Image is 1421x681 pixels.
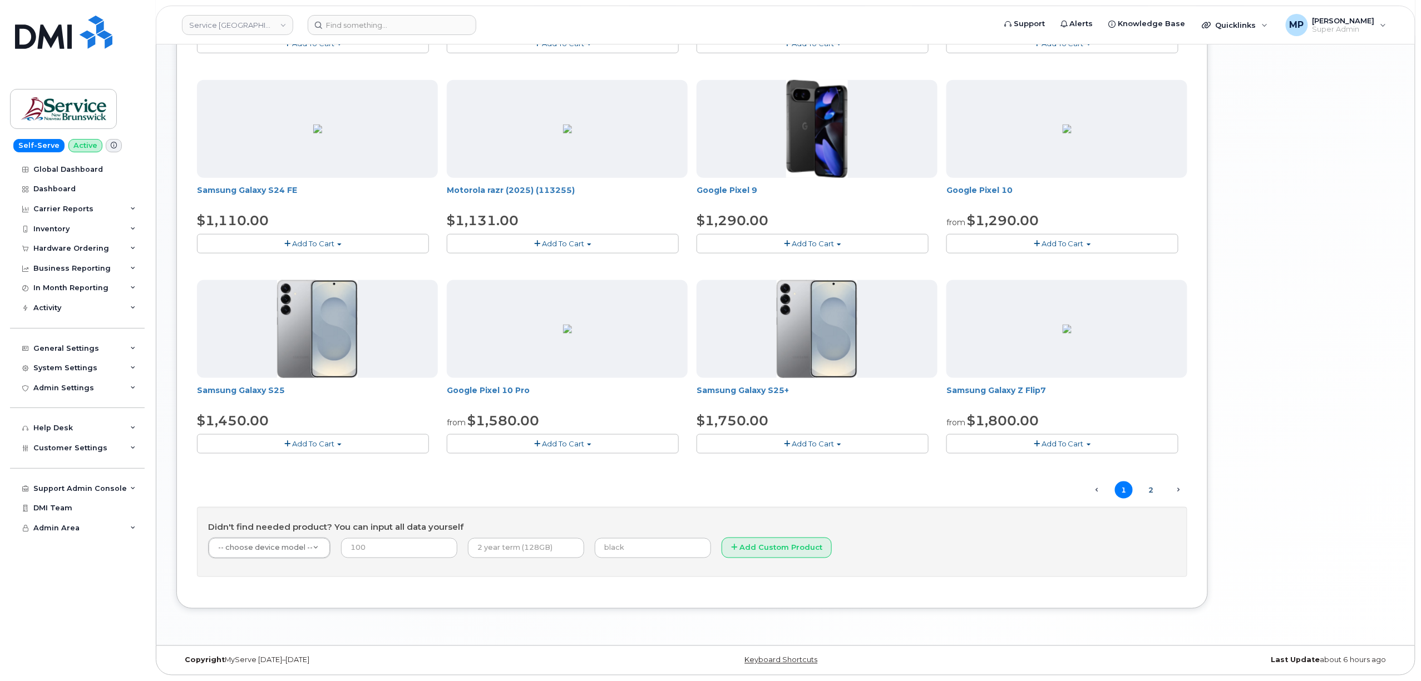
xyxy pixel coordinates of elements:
[447,185,688,207] div: Motorola razr (2025) (113255)
[185,656,225,664] strong: Copyright
[777,280,857,378] img: s25plus.png
[792,239,834,248] span: Add To Cart
[1053,13,1101,35] a: Alerts
[542,439,584,448] span: Add To Cart
[786,80,848,178] img: Pixel_9_all.png
[1088,483,1106,497] span: ← Previous
[467,412,539,429] span: $1,580.00
[697,185,757,195] a: Google Pixel 9
[946,385,1046,395] a: Samsung Galaxy Z Flip7
[1042,439,1084,448] span: Add To Cart
[277,280,357,378] img: s25plus.png
[967,412,1039,429] span: $1,800.00
[542,39,584,48] span: Add To Cart
[1278,14,1394,36] div: Michael Partack
[563,125,572,133] img: 5064C4E8-FB8A-45B3-ADD3-50D80ADAD265.png
[447,434,679,454] button: Add To Cart
[197,185,297,195] a: Samsung Galaxy S24 FE
[197,212,269,228] span: $1,110.00
[697,212,768,228] span: $1,290.00
[946,434,1178,454] button: Add To Cart
[989,656,1395,665] div: about 6 hours ago
[792,439,834,448] span: Add To Cart
[946,185,1187,207] div: Google Pixel 10
[1313,25,1375,34] span: Super Admin
[1195,14,1276,36] div: Quicklinks
[1063,325,1072,334] img: 61A58039-834C-4ED4-B74F-4684F27FBE9B.png
[447,385,688,407] div: Google Pixel 10 Pro
[176,656,583,665] div: MyServe [DATE]–[DATE]
[1042,239,1084,248] span: Add To Cart
[447,212,519,228] span: $1,131.00
[946,234,1178,253] button: Add To Cart
[447,185,575,195] a: Motorola razr (2025) (113255)
[197,234,429,253] button: Add To Cart
[218,544,313,552] span: -- choose device model --
[447,234,679,253] button: Add To Cart
[197,434,429,454] button: Add To Cart
[197,412,269,429] span: $1,450.00
[197,385,285,395] a: Samsung Galaxy S25
[182,15,293,35] a: Service New Brunswick (SNB)
[209,538,330,558] a: -- choose device model --
[1063,125,1072,133] img: 57B83B5E-1227-4C56-9305-26E250A750A3.PNG
[792,39,834,48] span: Add To Cart
[1313,16,1375,25] span: [PERSON_NAME]
[341,538,457,558] input: 100
[563,325,572,334] img: B99F97A7-4BEB-48A0-9B15-E26909BDE1A8.PNG
[1042,39,1084,48] span: Add To Cart
[1014,18,1045,29] span: Support
[1290,18,1304,32] span: MP
[697,234,929,253] button: Add To Cart
[946,217,965,227] small: from
[595,538,711,558] input: black
[292,439,334,448] span: Add To Cart
[967,212,1039,228] span: $1,290.00
[542,239,584,248] span: Add To Cart
[1271,656,1320,664] strong: Last Update
[308,15,476,35] input: Find something...
[745,656,818,664] a: Keyboard Shortcuts
[697,385,938,407] div: Samsung Galaxy S25+
[208,523,1176,533] h4: Didn't find needed product? You can input all data yourself
[447,417,466,428] small: from
[996,13,1053,35] a: Support
[468,538,584,558] input: 2 year term (128GB)
[1142,481,1160,499] a: 2
[313,125,322,133] img: E7EB6A23-A041-42A0-8286-757622E2148C.png
[1115,481,1133,499] span: 1
[1118,18,1186,29] span: Knowledge Base
[946,417,965,428] small: from
[697,412,768,429] span: $1,750.00
[197,185,438,207] div: Samsung Galaxy S24 FE
[697,385,789,395] a: Samsung Galaxy S25+
[1070,18,1093,29] span: Alerts
[697,434,929,454] button: Add To Cart
[1216,21,1256,29] span: Quicklinks
[447,385,530,395] a: Google Pixel 10 Pro
[946,385,1187,407] div: Samsung Galaxy Z Flip7
[1170,483,1187,497] a: Next →
[697,185,938,207] div: Google Pixel 9
[1101,13,1193,35] a: Knowledge Base
[292,39,334,48] span: Add To Cart
[292,239,334,248] span: Add To Cart
[946,185,1013,195] a: Google Pixel 10
[197,385,438,407] div: Samsung Galaxy S25
[722,538,832,558] button: Add Custom Product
